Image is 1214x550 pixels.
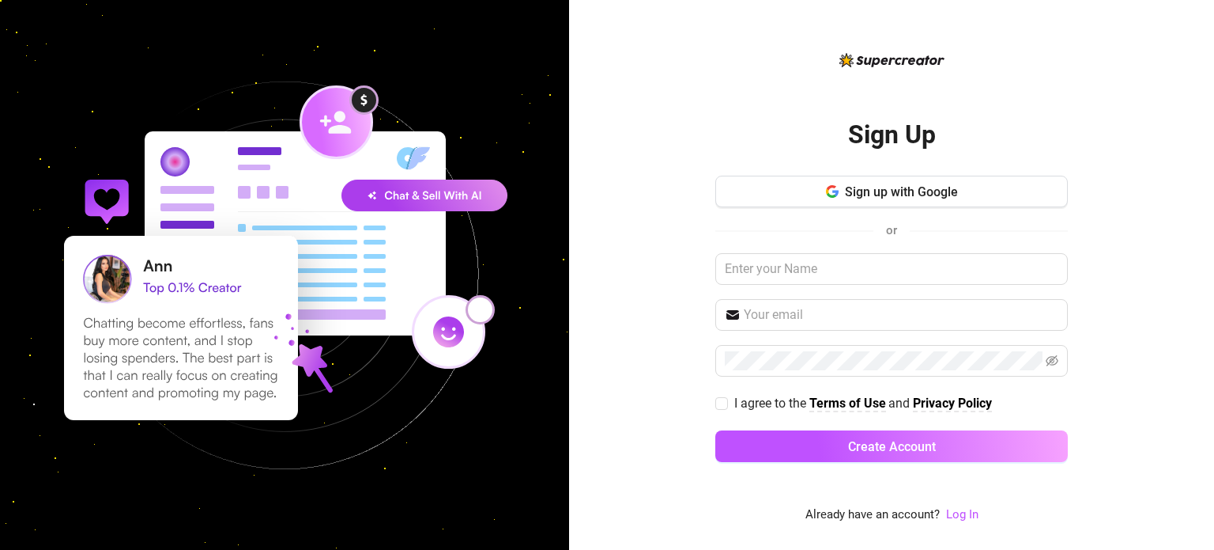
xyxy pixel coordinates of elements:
span: or [886,223,897,237]
a: Privacy Policy [913,396,992,412]
span: and [888,396,913,411]
img: signup-background-D0MIrEPF.svg [11,2,558,549]
strong: Privacy Policy [913,396,992,411]
a: Terms of Use [809,396,886,412]
span: Sign up with Google [845,184,958,199]
a: Log In [946,506,978,525]
button: Sign up with Google [715,176,1068,207]
strong: Terms of Use [809,396,886,411]
span: Already have an account? [805,506,940,525]
span: eye-invisible [1046,355,1058,367]
h2: Sign Up [848,119,936,151]
button: Create Account [715,431,1068,462]
span: Create Account [848,439,936,454]
span: I agree to the [734,396,809,411]
img: logo-BBDzfeDw.svg [839,53,944,67]
a: Log In [946,507,978,522]
input: Enter your Name [715,253,1068,285]
input: Your email [744,305,1058,324]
